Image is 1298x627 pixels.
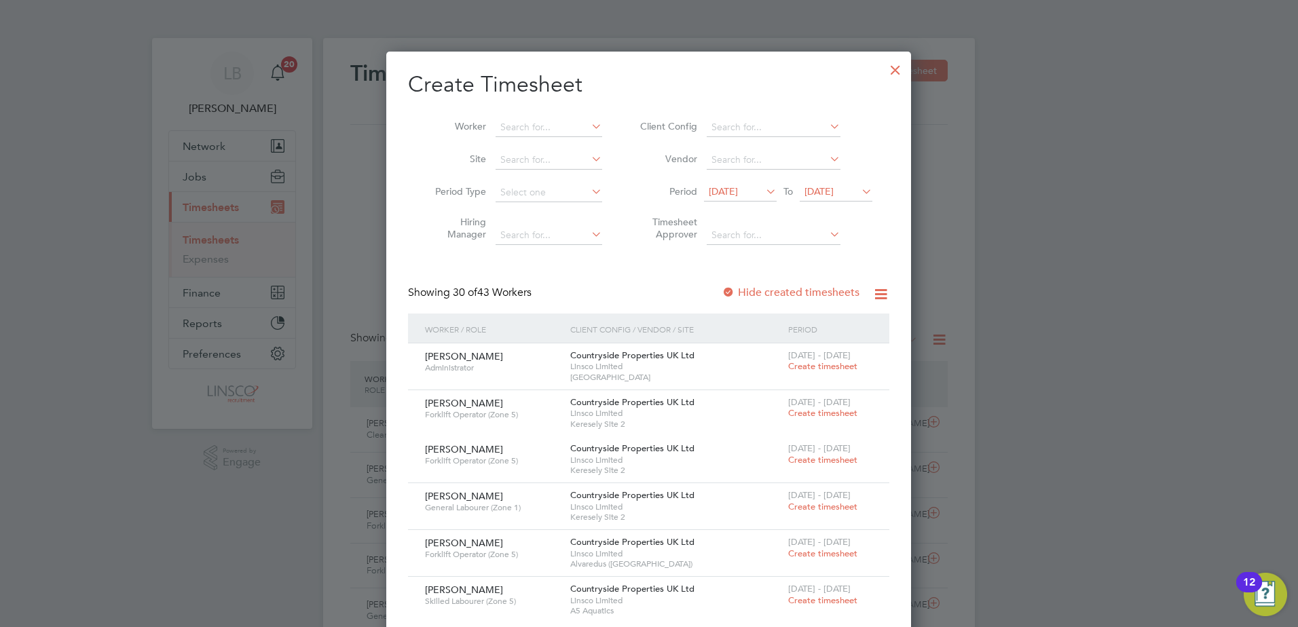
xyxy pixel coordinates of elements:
[425,216,486,240] label: Hiring Manager
[570,489,694,501] span: Countryside Properties UK Ltd
[570,455,781,465] span: Linsco Limited
[788,583,851,594] span: [DATE] - [DATE]
[570,595,781,606] span: Linsco Limited
[425,409,560,420] span: Forklift Operator (Zone 5)
[636,120,697,132] label: Client Config
[570,419,781,430] span: Keresely Site 2
[408,286,534,300] div: Showing
[425,584,503,596] span: [PERSON_NAME]
[570,512,781,522] span: Keresely Site 2
[788,442,851,454] span: [DATE] - [DATE]
[779,183,797,200] span: To
[453,286,477,299] span: 30 of
[570,349,694,361] span: Countryside Properties UK Ltd
[422,313,567,345] div: Worker / Role
[496,226,602,245] input: Search for...
[570,558,781,569] span: Alvaredus ([GEOGRAPHIC_DATA])
[496,151,602,170] input: Search for...
[570,361,781,372] span: Linsco Limited
[788,489,851,501] span: [DATE] - [DATE]
[788,360,857,372] span: Create timesheet
[425,153,486,165] label: Site
[570,408,781,419] span: Linsco Limited
[425,120,486,132] label: Worker
[567,313,785,345] div: Client Config / Vendor / Site
[425,502,560,513] span: General Labourer (Zone 1)
[425,537,503,549] span: [PERSON_NAME]
[788,407,857,419] span: Create timesheet
[570,396,694,408] span: Countryside Properties UK Ltd
[785,313,876,345] div: Period
[425,490,503,502] span: [PERSON_NAME]
[707,118,840,137] input: Search for...
[1243,582,1255,600] div: 12
[453,286,532,299] span: 43 Workers
[570,605,781,616] span: A5 Aquatics
[788,396,851,408] span: [DATE] - [DATE]
[636,153,697,165] label: Vendor
[425,185,486,197] label: Period Type
[788,548,857,559] span: Create timesheet
[788,454,857,465] span: Create timesheet
[570,372,781,383] span: [GEOGRAPHIC_DATA]
[496,183,602,202] input: Select one
[570,501,781,512] span: Linsco Limited
[408,71,889,99] h2: Create Timesheet
[425,549,560,560] span: Forklift Operator (Zone 5)
[425,397,503,409] span: [PERSON_NAME]
[636,185,697,197] label: Period
[570,583,694,594] span: Countryside Properties UK Ltd
[636,216,697,240] label: Timesheet Approver
[788,349,851,361] span: [DATE] - [DATE]
[788,501,857,512] span: Create timesheet
[425,350,503,362] span: [PERSON_NAME]
[788,594,857,606] span: Create timesheet
[570,536,694,548] span: Countryside Properties UK Ltd
[425,596,560,607] span: Skilled Labourer (Zone 5)
[425,443,503,455] span: [PERSON_NAME]
[804,185,834,197] span: [DATE]
[707,226,840,245] input: Search for...
[570,465,781,476] span: Keresely Site 2
[425,455,560,466] span: Forklift Operator (Zone 5)
[709,185,738,197] span: [DATE]
[496,118,602,137] input: Search for...
[425,362,560,373] span: Administrator
[707,151,840,170] input: Search for...
[570,548,781,559] span: Linsco Limited
[570,442,694,454] span: Countryside Properties UK Ltd
[722,286,859,299] label: Hide created timesheets
[788,536,851,548] span: [DATE] - [DATE]
[1244,573,1287,616] button: Open Resource Center, 12 new notifications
